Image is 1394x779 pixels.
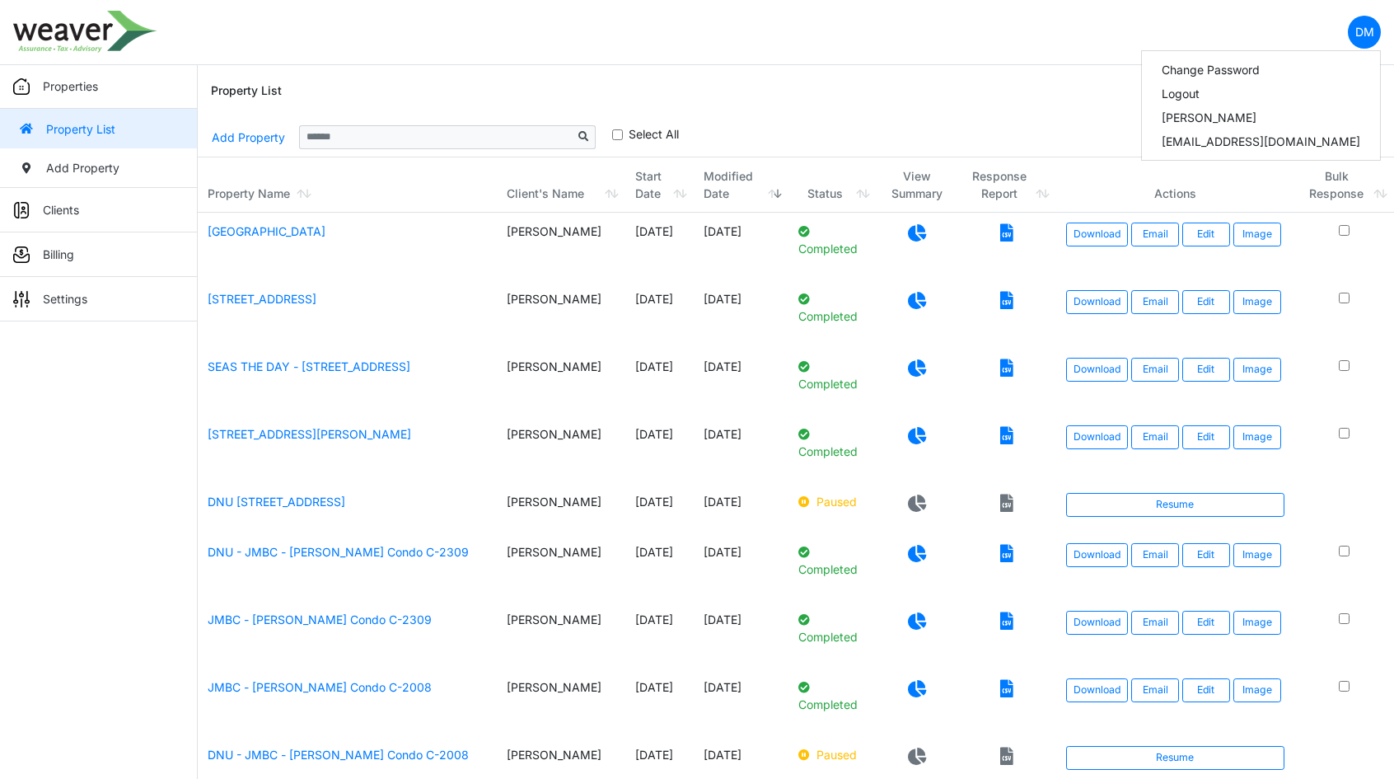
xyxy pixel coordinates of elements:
td: [DATE] [694,533,788,601]
a: [STREET_ADDRESS] [208,292,316,306]
td: [DATE] [625,483,694,533]
td: [DATE] [694,415,788,483]
a: DNU [STREET_ADDRESS] [208,495,345,509]
a: JMBC - [PERSON_NAME] Condo C-2309 [208,612,432,626]
td: [PERSON_NAME] [497,601,625,669]
label: Select All [629,125,679,143]
button: Image [1233,223,1281,246]
td: [DATE] [625,348,694,415]
td: [DATE] [694,483,788,533]
td: [DATE] [625,213,694,280]
a: Download [1066,611,1128,634]
th: Bulk Response: activate to sort column ascending [1294,157,1394,213]
td: [PERSON_NAME] [497,213,625,280]
a: Edit [1182,425,1230,448]
td: [DATE] [694,348,788,415]
p: Settings [43,290,87,307]
a: Add Property [211,123,286,152]
button: Email [1131,611,1179,634]
img: spp logo [13,11,157,53]
p: Completed [798,223,868,257]
td: [DATE] [625,533,694,601]
button: Email [1131,358,1179,381]
p: Paused [798,493,868,510]
p: Clients [43,201,79,218]
td: [DATE] [625,601,694,669]
a: Edit [1182,290,1230,313]
p: Billing [43,246,74,263]
a: Edit [1182,611,1230,634]
a: Download [1066,678,1128,702]
button: Image [1233,425,1281,448]
img: sidemenu_settings.png [13,291,30,307]
td: [DATE] [694,601,788,669]
td: [PERSON_NAME] [497,348,625,415]
td: [DATE] [694,669,788,736]
p: Completed [798,358,868,392]
p: Paused [798,746,868,763]
button: Image [1233,611,1281,634]
p: Completed [798,678,868,713]
button: Email [1131,425,1179,448]
th: Modified Date: activate to sort column ascending [694,157,788,213]
input: Sizing example input [299,125,573,148]
td: [DATE] [625,280,694,348]
button: Email [1131,223,1179,246]
a: Logout [1142,82,1380,106]
h6: Property List [211,84,282,98]
a: Download [1066,358,1128,381]
a: Download [1066,425,1128,448]
a: Download [1066,290,1128,313]
button: Email [1131,543,1179,566]
p: Completed [798,425,868,460]
td: [DATE] [694,213,788,280]
a: Edit [1182,223,1230,246]
a: Change Password [1142,58,1380,82]
td: [PERSON_NAME] [497,415,625,483]
a: [STREET_ADDRESS][PERSON_NAME] [208,427,411,441]
a: JMBC - [PERSON_NAME] Condo C-2008 [208,680,432,694]
button: Email [1131,678,1179,702]
p: Properties [43,77,98,95]
th: Status: activate to sort column ascending [788,157,877,213]
a: DM [1348,16,1381,49]
button: Image [1233,543,1281,566]
td: [PERSON_NAME] [497,533,625,601]
a: Edit [1182,543,1230,566]
th: Property Name: activate to sort column ascending [198,157,497,213]
img: sidemenu_billing.png [13,246,30,263]
img: sidemenu_client.png [13,202,30,218]
td: [DATE] [625,669,694,736]
p: Completed [798,611,868,645]
a: DNU - JMBC - [PERSON_NAME] Condo C-2309 [208,545,469,559]
a: Resume [1066,493,1284,516]
a: Edit [1182,678,1230,702]
a: [GEOGRAPHIC_DATA] [208,224,325,238]
a: SEAS THE DAY - [STREET_ADDRESS] [208,359,410,373]
th: Client's Name: activate to sort column ascending [497,157,625,213]
button: Image [1233,678,1281,702]
a: Edit [1182,358,1230,381]
td: [PERSON_NAME] [497,280,625,348]
td: [PERSON_NAME] [497,483,625,533]
p: DM [1355,23,1374,40]
td: [DATE] [625,415,694,483]
th: Response Report: activate to sort column ascending [957,157,1056,213]
a: DNU - JMBC - [PERSON_NAME] Condo C-2008 [208,748,469,762]
p: Completed [798,290,868,325]
a: Resume [1066,746,1284,769]
th: Start Date: activate to sort column ascending [625,157,694,213]
button: Image [1233,358,1281,381]
td: [DATE] [694,280,788,348]
th: View Summary [877,157,957,213]
p: Completed [798,543,868,578]
td: [PERSON_NAME] [497,669,625,736]
a: Download [1066,223,1128,246]
div: DM [1141,50,1381,161]
button: Email [1131,290,1179,313]
button: Image [1233,290,1281,313]
img: sidemenu_properties.png [13,78,30,95]
th: Actions [1056,157,1294,213]
a: Download [1066,543,1128,566]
